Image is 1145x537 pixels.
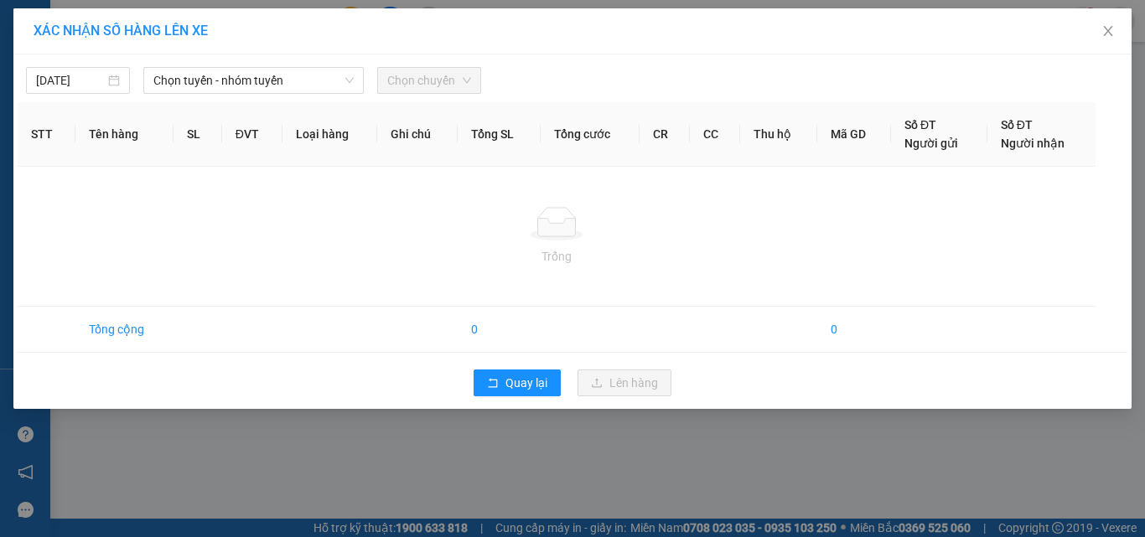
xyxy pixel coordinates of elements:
[740,102,817,167] th: Thu hộ
[904,137,958,150] span: Người gửi
[18,102,75,167] th: STT
[1001,118,1033,132] span: Số ĐT
[690,102,740,167] th: CC
[153,68,354,93] span: Chọn tuyến - nhóm tuyến
[640,102,690,167] th: CR
[36,71,105,90] input: 13/09/2025
[904,118,936,132] span: Số ĐT
[817,307,891,353] td: 0
[31,247,1082,266] div: Trống
[474,369,561,396] button: rollbackQuay lại
[1001,137,1065,150] span: Người nhận
[487,377,499,390] span: rollback
[817,102,891,167] th: Mã GD
[541,102,640,167] th: Tổng cước
[75,307,174,353] td: Tổng cộng
[282,102,378,167] th: Loại hàng
[174,102,221,167] th: SL
[387,68,471,93] span: Chọn chuyến
[458,307,541,353] td: 0
[1085,8,1132,55] button: Close
[1101,24,1115,38] span: close
[75,102,174,167] th: Tên hàng
[377,102,458,167] th: Ghi chú
[345,75,355,85] span: down
[34,23,208,39] span: XÁC NHẬN SỐ HÀNG LÊN XE
[578,369,671,396] button: uploadLên hàng
[458,102,541,167] th: Tổng SL
[505,374,547,392] span: Quay lại
[222,102,282,167] th: ĐVT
